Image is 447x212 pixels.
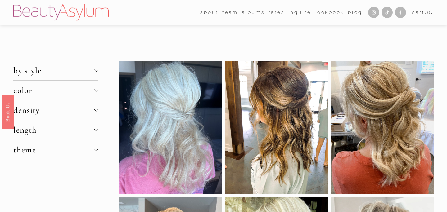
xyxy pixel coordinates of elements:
span: ( ) [425,10,433,15]
span: about [200,8,219,17]
a: Inquire [288,8,311,17]
span: density [13,105,94,115]
span: length [13,125,94,135]
a: TikTok [382,7,393,18]
span: team [222,8,238,17]
button: by style [13,61,98,80]
button: theme [13,140,98,160]
a: Lookbook [315,8,345,17]
a: Blog [348,8,362,17]
a: Book Us [2,95,14,129]
a: albums [242,8,265,17]
a: Instagram [368,7,379,18]
button: length [13,120,98,140]
a: folder dropdown [200,8,219,17]
a: 0 items in cart [412,8,434,17]
a: Rates [268,8,285,17]
button: density [13,100,98,120]
img: Beauty Asylum | Bridal Hair &amp; Makeup Charlotte &amp; Atlanta [13,4,109,20]
button: color [13,81,98,100]
span: theme [13,145,94,155]
a: Facebook [395,7,406,18]
span: by style [13,65,94,76]
span: color [13,85,94,95]
a: folder dropdown [222,8,238,17]
span: 0 [427,10,431,15]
